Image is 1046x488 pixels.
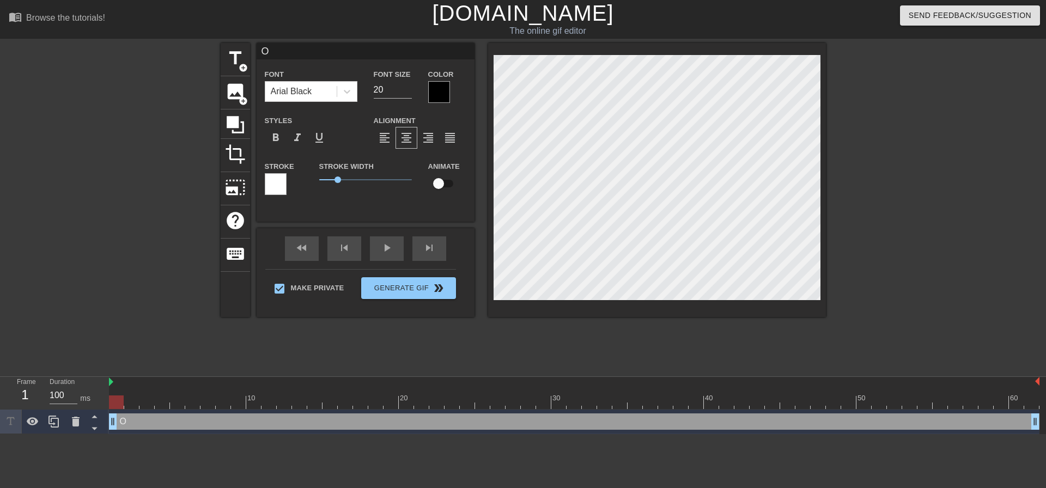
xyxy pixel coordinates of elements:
[400,393,410,404] div: 20
[239,96,248,106] span: add_circle
[9,377,41,408] div: Frame
[80,393,90,404] div: ms
[338,241,351,254] span: skip_previous
[423,241,436,254] span: skip_next
[9,10,105,27] a: Browse the tutorials!
[225,48,246,69] span: title
[225,144,246,164] span: crop
[428,69,454,80] label: Color
[265,115,293,126] label: Styles
[107,416,118,427] span: drag_handle
[374,115,416,126] label: Alignment
[319,161,374,172] label: Stroke Width
[271,85,312,98] div: Arial Black
[428,161,460,172] label: Animate
[265,69,284,80] label: Font
[225,177,246,198] span: photo_size_select_large
[361,277,455,299] button: Generate Gif
[225,243,246,264] span: keyboard
[247,393,257,404] div: 10
[1035,377,1039,386] img: bound-end.png
[354,25,741,38] div: The online gif editor
[705,393,715,404] div: 40
[378,131,391,144] span: format_align_left
[432,1,613,25] a: [DOMAIN_NAME]
[239,63,248,72] span: add_circle
[909,9,1031,22] span: Send Feedback/Suggestion
[858,393,867,404] div: 50
[225,81,246,102] span: image
[1030,416,1041,427] span: drag_handle
[269,131,282,144] span: format_bold
[900,5,1040,26] button: Send Feedback/Suggestion
[366,282,451,295] span: Generate Gif
[265,161,294,172] label: Stroke
[225,210,246,231] span: help
[295,241,308,254] span: fast_rewind
[443,131,457,144] span: format_align_justify
[400,131,413,144] span: format_align_center
[50,379,75,386] label: Duration
[9,10,22,23] span: menu_book
[17,385,33,405] div: 1
[552,393,562,404] div: 30
[313,131,326,144] span: format_underline
[1010,393,1020,404] div: 60
[26,13,105,22] div: Browse the tutorials!
[374,69,411,80] label: Font Size
[432,282,445,295] span: double_arrow
[291,283,344,294] span: Make Private
[291,131,304,144] span: format_italic
[422,131,435,144] span: format_align_right
[380,241,393,254] span: play_arrow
